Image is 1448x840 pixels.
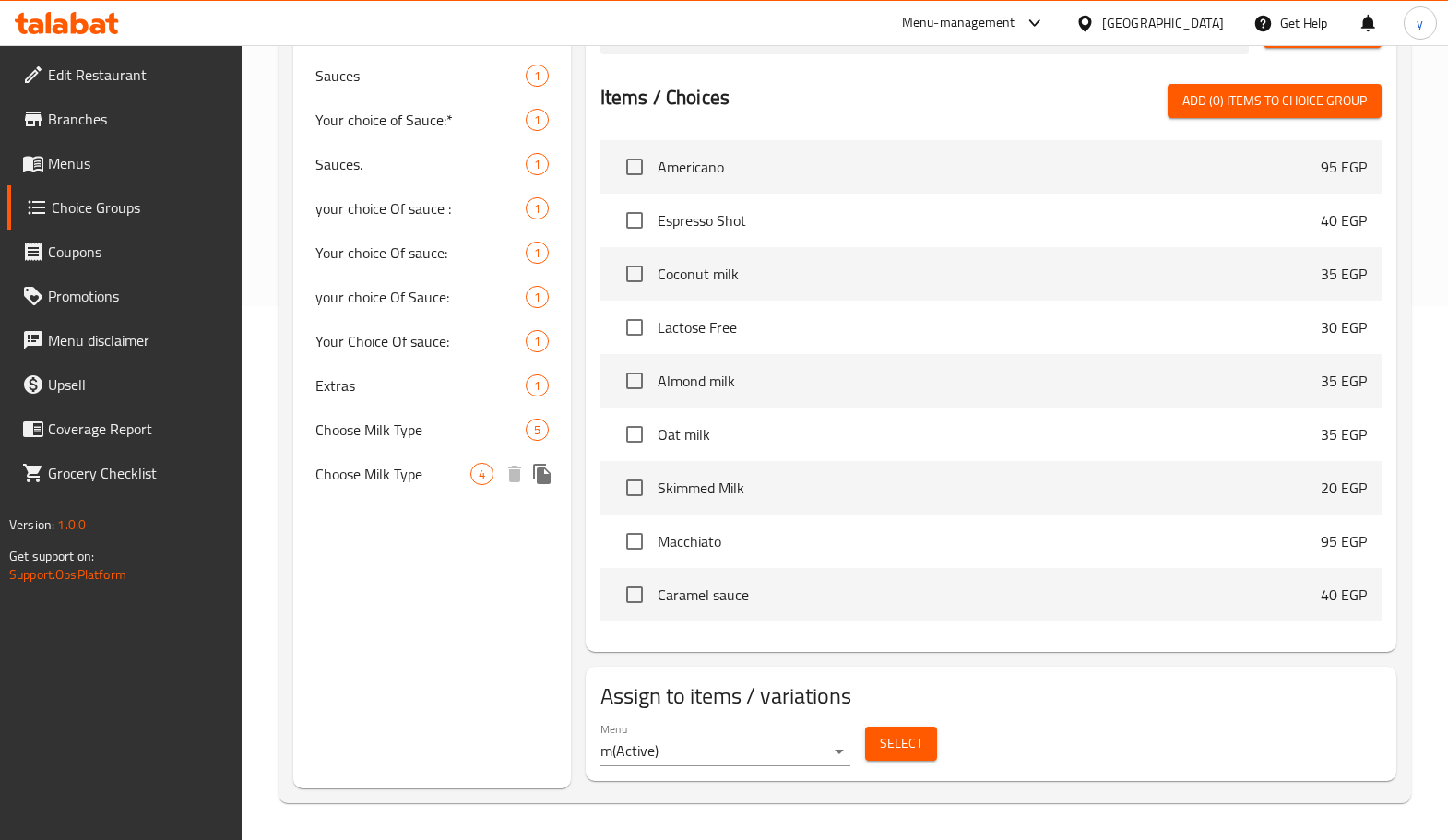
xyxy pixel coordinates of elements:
a: Branches [7,97,242,141]
span: Add (0) items to choice group [1182,89,1367,112]
button: Add (0) items to choice group [1168,84,1382,118]
span: your choice Of sauce : [315,197,526,219]
span: Espresso Shot [658,209,1321,231]
span: 1.0.0 [57,513,86,537]
span: Promotions [48,285,227,307]
div: m(Active) [600,737,851,766]
div: your choice Of sauce :1 [293,186,571,231]
span: 5 [527,421,548,439]
div: Choices [526,109,549,131]
div: Choices [526,153,549,175]
span: Select choice [615,201,654,240]
span: Select [880,732,922,755]
a: Promotions [7,274,242,318]
span: Your choice of Sauce:* [315,109,526,131]
span: 1 [527,244,548,262]
div: Choose Milk Type5 [293,408,571,452]
a: Coverage Report [7,407,242,451]
span: Version: [9,513,54,537]
span: Macchiato [658,530,1321,552]
span: 1 [527,156,548,173]
span: 1 [527,67,548,85]
a: Choice Groups [7,185,242,230]
span: Branches [48,108,227,130]
span: Sauces [315,65,526,87]
span: Upsell [48,373,227,396]
label: Menu [600,723,627,734]
span: Menu disclaimer [48,329,227,351]
div: Choices [526,419,549,441]
div: Sauces1 [293,53,571,98]
span: Your choice Of sauce: [315,242,526,264]
p: 35 EGP [1321,263,1367,285]
span: Skimmed Milk [658,477,1321,499]
div: Choices [526,242,549,264]
div: Menu-management [902,12,1015,34]
h2: Assign to items / variations [600,681,1382,711]
div: Your choice of Sauce:*1 [293,98,571,142]
p: 40 EGP [1321,584,1367,606]
span: Menus [48,152,227,174]
span: Select choice [615,468,654,507]
div: Extras1 [293,363,571,408]
p: 30 EGP [1321,316,1367,338]
p: 35 EGP [1321,423,1367,445]
span: 1 [527,112,548,129]
span: Select choice [615,361,654,400]
span: 4 [471,466,493,483]
span: Lactose Free [658,316,1321,338]
a: Grocery Checklist [7,451,242,495]
span: Choice Groups [52,196,227,219]
a: Menu disclaimer [7,318,242,362]
span: Select choice [615,575,654,614]
span: Select choice [615,148,654,186]
span: Extras [315,374,526,396]
span: 1 [527,333,548,350]
span: Coverage Report [48,418,227,440]
span: Choose Milk Type [315,419,526,441]
span: Choose Milk Type [315,463,470,485]
span: y [1417,13,1423,33]
div: Your choice Of sauce:1 [293,231,571,275]
div: Choices [526,197,549,219]
span: your choice Of Sauce: [315,286,526,308]
p: 40 EGP [1321,209,1367,231]
div: [GEOGRAPHIC_DATA] [1102,13,1224,33]
button: duplicate [528,460,556,488]
span: 1 [527,200,548,218]
span: Edit Restaurant [48,64,227,86]
span: Americano [658,156,1321,178]
div: Choices [526,374,549,396]
div: your choice Of Sauce:1 [293,275,571,319]
button: Select [865,727,937,761]
div: Choices [470,463,493,485]
span: Grocery Checklist [48,462,227,484]
span: Select choice [615,308,654,347]
div: Sauces.1 [293,142,571,186]
span: Select choice [615,254,654,293]
p: 20 EGP [1321,477,1367,499]
div: Choices [526,330,549,352]
a: Support.OpsPlatform [9,562,126,586]
p: 95 EGP [1321,156,1367,178]
div: Choices [526,65,549,87]
div: Choose Milk Type4deleteduplicate [293,452,571,496]
a: Upsell [7,362,242,407]
div: Your Choice Of sauce:1 [293,319,571,363]
a: Coupons [7,230,242,274]
span: 1 [527,289,548,306]
span: Caramel sauce [658,584,1321,606]
h2: Items / Choices [600,84,730,112]
span: Coupons [48,241,227,263]
span: Almond milk [658,370,1321,392]
div: Choices [526,286,549,308]
span: Sauces. [315,153,526,175]
p: 35 EGP [1321,370,1367,392]
a: Menus [7,141,242,185]
a: Edit Restaurant [7,53,242,97]
span: Select choice [615,629,654,668]
p: 95 EGP [1321,530,1367,552]
span: Oat milk [658,423,1321,445]
span: 1 [527,377,548,395]
span: Your Choice Of sauce: [315,330,526,352]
